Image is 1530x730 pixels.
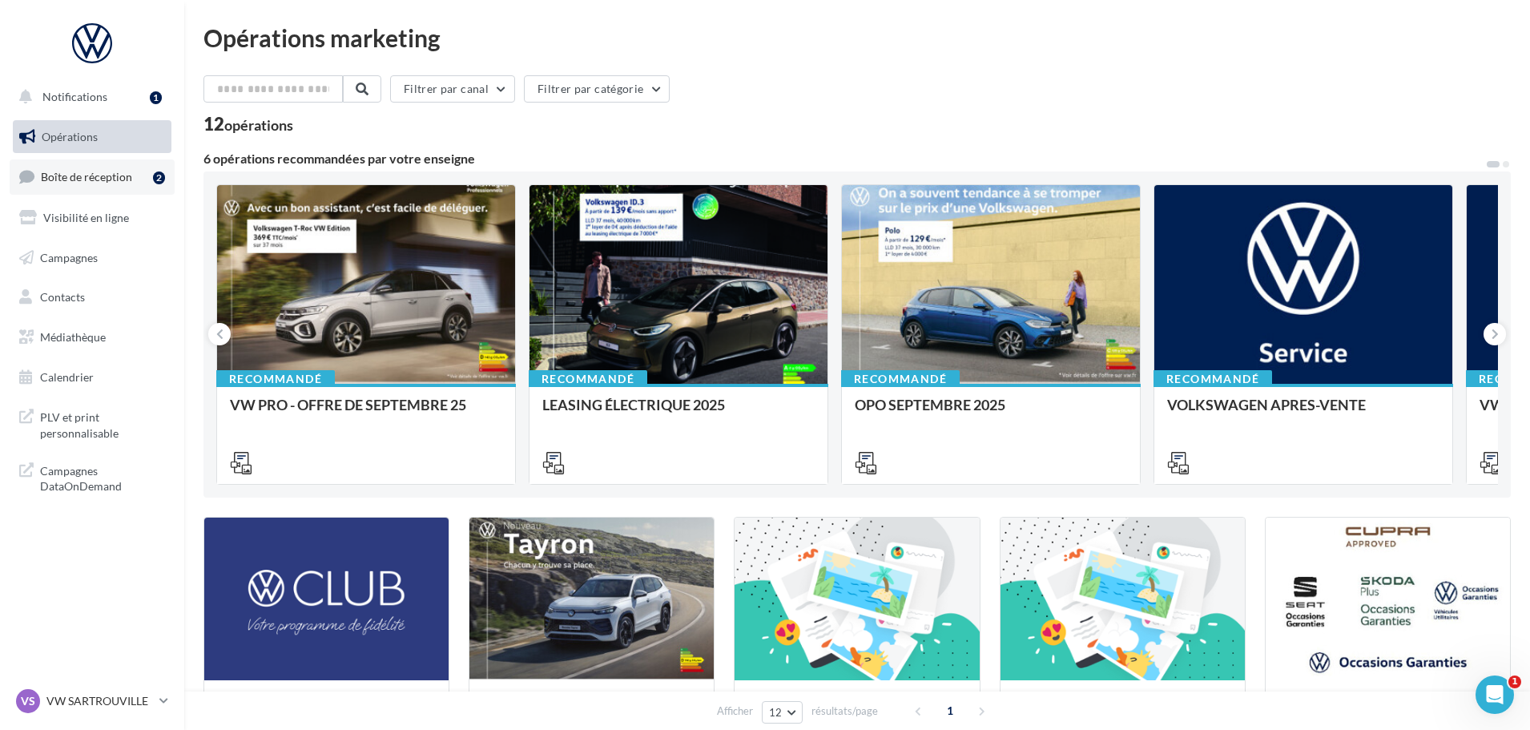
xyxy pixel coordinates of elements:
div: VW PRO - OFFRE DE SEPTEMBRE 25 [230,397,502,429]
span: 1 [1508,676,1521,688]
a: Boîte de réception2 [10,159,175,194]
div: OPO SEPTEMBRE 2025 [855,397,1127,429]
span: PLV et print personnalisable [40,406,165,441]
a: Calendrier [10,361,175,394]
button: 12 [762,701,803,724]
a: Opérations [10,120,175,154]
a: Contacts [10,280,175,314]
span: résultats/page [811,704,878,719]
span: VS [21,693,35,709]
a: Campagnes [10,241,175,275]
span: Notifications [42,90,107,103]
button: Notifications 1 [10,80,168,114]
div: 12 [203,115,293,133]
div: opérations [224,118,293,132]
span: 1 [937,698,963,724]
a: PLV et print personnalisable [10,400,175,447]
span: Campagnes DataOnDemand [40,460,165,494]
span: Afficher [717,704,753,719]
div: Recommandé [529,370,647,388]
div: VOLKSWAGEN APRES-VENTE [1167,397,1439,429]
button: Filtrer par canal [390,75,515,103]
a: Visibilité en ligne [10,201,175,235]
span: Campagnes [40,250,98,264]
span: Visibilité en ligne [43,211,129,224]
div: LEASING ÉLECTRIQUE 2025 [542,397,815,429]
a: VS VW SARTROUVILLE [13,686,171,716]
span: Boîte de réception [41,170,132,184]
div: 6 opérations recommandées par votre enseigne [203,152,1485,165]
div: Recommandé [1154,370,1272,388]
div: 1 [150,91,162,104]
div: Recommandé [216,370,335,388]
a: Campagnes DataOnDemand [10,454,175,501]
span: 12 [769,706,783,719]
a: Médiathèque [10,321,175,354]
span: Calendrier [40,370,94,384]
span: Contacts [40,290,85,304]
button: Filtrer par catégorie [524,75,670,103]
span: Médiathèque [40,330,106,344]
div: 2 [153,171,165,184]
p: VW SARTROUVILLE [46,693,153,709]
div: Opérations marketing [203,26,1511,50]
span: Opérations [42,130,98,143]
div: Recommandé [841,370,960,388]
iframe: Intercom live chat [1476,676,1514,714]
